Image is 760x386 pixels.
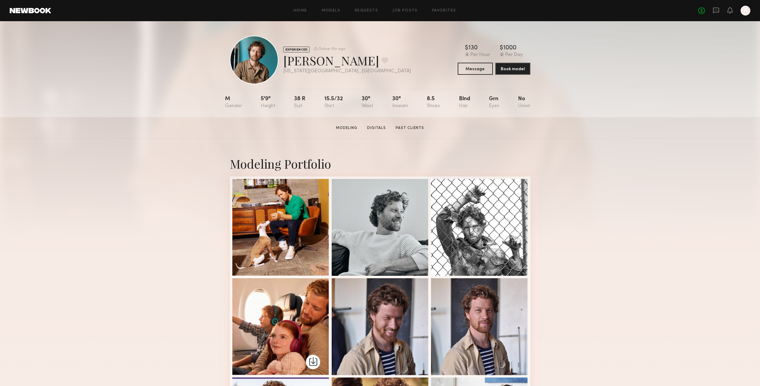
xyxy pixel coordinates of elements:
a: Home [294,9,307,13]
div: Grn [489,96,499,109]
a: Modeling [334,125,360,131]
div: No [518,96,530,109]
div: EXPERIENCED [283,47,310,52]
div: $ [500,45,503,51]
div: 1000 [503,45,516,51]
div: Per Hour [470,52,490,58]
div: 130 [468,45,478,51]
div: Per Day [505,52,523,58]
div: 30" [362,96,373,109]
button: Message [458,63,493,75]
a: Job Posts [393,9,418,13]
div: $ [465,45,468,51]
div: Modeling Portfolio [230,156,530,172]
div: [US_STATE][GEOGRAPHIC_DATA] , [GEOGRAPHIC_DATA] [283,69,411,74]
div: 8.5 [427,96,440,109]
div: M [225,96,242,109]
div: 5'9" [261,96,275,109]
a: Past Clients [393,125,426,131]
button: Book model [495,63,530,75]
div: 15.5/32 [324,96,343,109]
a: A [741,6,750,15]
div: 30" [392,96,408,109]
a: Digitals [365,125,388,131]
a: Models [322,9,340,13]
a: Requests [355,9,378,13]
div: Online 17hr ago [318,47,345,51]
div: 38 r [294,96,305,109]
div: [PERSON_NAME] [283,52,411,68]
div: Blnd [459,96,470,109]
a: Favorites [432,9,456,13]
